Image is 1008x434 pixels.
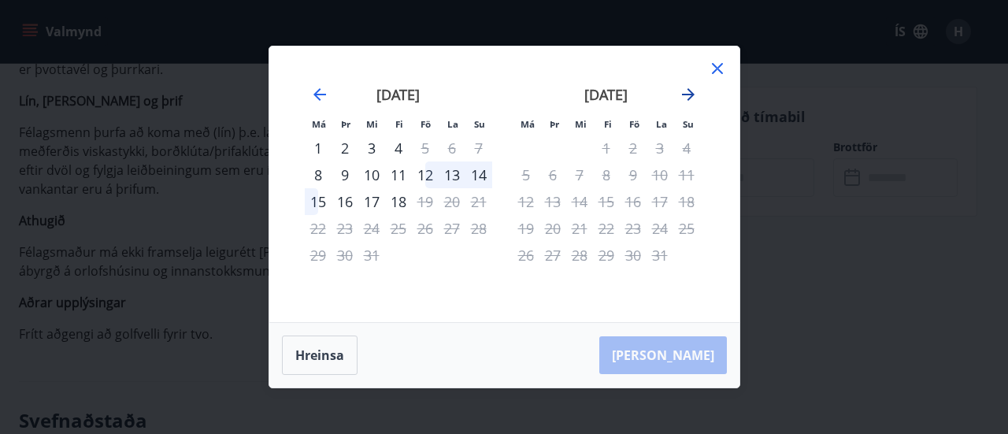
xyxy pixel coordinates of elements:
[683,118,694,130] small: Su
[539,242,566,269] td: Not available. þriðjudagur, 27. janúar 2026
[513,215,539,242] td: Not available. mánudagur, 19. janúar 2026
[305,161,332,188] td: Choose mánudagur, 8. desember 2025 as your check-in date. It’s available.
[412,135,439,161] td: Not available. föstudagur, 5. desember 2025
[412,215,439,242] td: Not available. föstudagur, 26. desember 2025
[312,118,326,130] small: Má
[385,135,412,161] div: 4
[439,161,465,188] div: 13
[566,242,593,269] td: Not available. miðvikudagur, 28. janúar 2026
[447,118,458,130] small: La
[288,65,721,303] div: Calendar
[358,161,385,188] td: Choose miðvikudagur, 10. desember 2025 as your check-in date. It’s available.
[593,161,620,188] td: Not available. fimmtudagur, 8. janúar 2026
[620,215,647,242] td: Not available. föstudagur, 23. janúar 2026
[566,188,593,215] td: Not available. miðvikudagur, 14. janúar 2026
[521,118,535,130] small: Má
[539,188,566,215] td: Not available. þriðjudagur, 13. janúar 2026
[385,188,412,215] div: 18
[539,161,566,188] td: Not available. þriðjudagur, 6. janúar 2026
[593,188,620,215] td: Not available. fimmtudagur, 15. janúar 2026
[673,135,700,161] td: Not available. sunnudagur, 4. janúar 2026
[305,188,332,215] div: 15
[566,161,593,188] td: Not available. miðvikudagur, 7. janúar 2026
[647,135,673,161] td: Not available. laugardagur, 3. janúar 2026
[620,242,647,269] td: Not available. föstudagur, 30. janúar 2026
[673,215,700,242] td: Not available. sunnudagur, 25. janúar 2026
[332,135,358,161] td: Choose þriðjudagur, 2. desember 2025 as your check-in date. It’s available.
[629,118,639,130] small: Fö
[593,215,620,242] td: Not available. fimmtudagur, 22. janúar 2026
[332,161,358,188] td: Choose þriðjudagur, 9. desember 2025 as your check-in date. It’s available.
[366,118,378,130] small: Mi
[305,242,332,269] td: Not available. mánudagur, 29. desember 2025
[593,242,620,269] td: Not available. fimmtudagur, 29. janúar 2026
[385,161,412,188] div: 11
[604,118,612,130] small: Fi
[332,188,358,215] td: Choose þriðjudagur, 16. desember 2025 as your check-in date. It’s available.
[421,118,431,130] small: Fö
[620,135,647,161] td: Not available. föstudagur, 2. janúar 2026
[439,188,465,215] td: Not available. laugardagur, 20. desember 2025
[647,161,673,188] td: Not available. laugardagur, 10. janúar 2026
[310,85,329,104] div: Move backward to switch to the previous month.
[385,161,412,188] td: Choose fimmtudagur, 11. desember 2025 as your check-in date. It’s available.
[412,188,439,215] td: Not available. föstudagur, 19. desember 2025
[647,188,673,215] td: Not available. laugardagur, 17. janúar 2026
[620,188,647,215] td: Not available. föstudagur, 16. janúar 2026
[465,188,492,215] td: Not available. sunnudagur, 21. desember 2025
[305,161,332,188] div: Aðeins innritun í boði
[305,188,332,215] td: Choose mánudagur, 15. desember 2025 as your check-in date. It’s available.
[593,135,620,161] td: Not available. fimmtudagur, 1. janúar 2026
[332,242,358,269] td: Not available. þriðjudagur, 30. desember 2025
[539,215,566,242] td: Not available. þriðjudagur, 20. janúar 2026
[358,135,385,161] div: 3
[332,215,358,242] td: Not available. þriðjudagur, 23. desember 2025
[412,161,439,188] div: 12
[385,135,412,161] td: Choose fimmtudagur, 4. desember 2025 as your check-in date. It’s available.
[385,215,412,242] td: Not available. fimmtudagur, 25. desember 2025
[358,188,385,215] td: Choose miðvikudagur, 17. desember 2025 as your check-in date. It’s available.
[656,118,667,130] small: La
[673,161,700,188] td: Not available. sunnudagur, 11. janúar 2026
[439,161,465,188] td: Choose laugardagur, 13. desember 2025 as your check-in date. It’s available.
[412,135,439,161] div: Aðeins útritun í boði
[620,161,647,188] td: Not available. föstudagur, 9. janúar 2026
[395,118,403,130] small: Fi
[465,161,492,188] td: Choose sunnudagur, 14. desember 2025 as your check-in date. It’s available.
[465,215,492,242] td: Not available. sunnudagur, 28. desember 2025
[332,188,358,215] div: 16
[358,242,385,269] td: Not available. miðvikudagur, 31. desember 2025
[282,336,358,375] button: Hreinsa
[358,215,385,242] td: Not available. miðvikudagur, 24. desember 2025
[575,118,587,130] small: Mi
[358,188,385,215] div: 17
[513,161,539,188] td: Not available. mánudagur, 5. janúar 2026
[474,118,485,130] small: Su
[647,215,673,242] td: Not available. laugardagur, 24. janúar 2026
[332,161,358,188] div: 9
[305,135,332,161] div: Aðeins innritun í boði
[376,85,420,104] strong: [DATE]
[513,188,539,215] td: Not available. mánudagur, 12. janúar 2026
[566,215,593,242] td: Not available. miðvikudagur, 21. janúar 2026
[465,135,492,161] td: Not available. sunnudagur, 7. desember 2025
[332,135,358,161] div: 2
[550,118,559,130] small: Þr
[341,118,350,130] small: Þr
[513,242,539,269] td: Not available. mánudagur, 26. janúar 2026
[439,215,465,242] td: Not available. laugardagur, 27. desember 2025
[305,215,332,242] td: Not available. mánudagur, 22. desember 2025
[385,188,412,215] td: Choose fimmtudagur, 18. desember 2025 as your check-in date. It’s available.
[673,188,700,215] td: Not available. sunnudagur, 18. janúar 2026
[412,188,439,215] div: Aðeins útritun í boði
[358,135,385,161] td: Choose miðvikudagur, 3. desember 2025 as your check-in date. It’s available.
[358,161,385,188] div: 10
[584,85,628,104] strong: [DATE]
[647,242,673,269] td: Not available. laugardagur, 31. janúar 2026
[412,161,439,188] td: Choose föstudagur, 12. desember 2025 as your check-in date. It’s available.
[465,161,492,188] div: 14
[679,85,698,104] div: Move forward to switch to the next month.
[439,135,465,161] td: Not available. laugardagur, 6. desember 2025
[305,135,332,161] td: Choose mánudagur, 1. desember 2025 as your check-in date. It’s available.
